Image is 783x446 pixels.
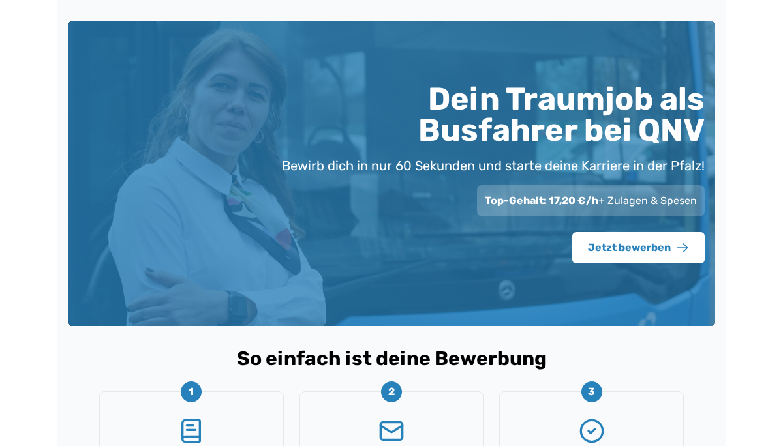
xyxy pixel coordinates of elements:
svg: CircleCheck [579,418,605,444]
div: 1 [181,381,202,402]
div: 2 [381,381,402,402]
p: Bewirb dich in nur 60 Sekunden und starte deine Karriere in der Pfalz! [282,156,705,175]
svg: Mail [378,418,405,444]
span: Top-Gehalt: 17,20 €/h [485,194,598,207]
svg: BookText [178,418,204,444]
h1: Dein Traumjob als Busfahrer bei QNV [266,83,705,146]
button: Jetzt bewerben [572,232,705,263]
div: + Zulagen & Spesen [477,185,705,216]
h2: So einfach ist deine Bewerbung [78,347,705,370]
div: 3 [581,381,602,402]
